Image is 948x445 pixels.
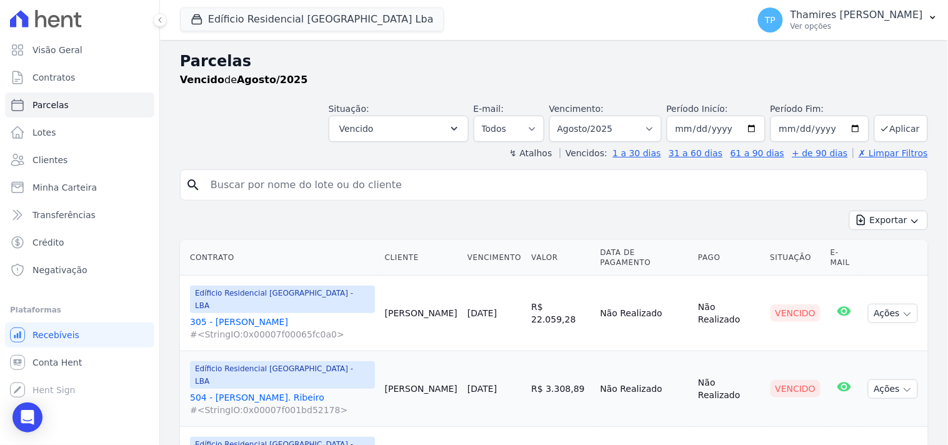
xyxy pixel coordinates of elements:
[12,402,42,432] div: Open Intercom Messenger
[5,257,154,282] a: Negativação
[766,240,826,276] th: Situação
[180,50,928,72] h2: Parcelas
[849,211,928,230] button: Exportar
[32,356,82,369] span: Conta Hent
[613,148,661,158] a: 1 a 30 dias
[826,240,863,276] th: E-mail
[190,404,375,416] span: #<StringIO:0x00007f001bd52178>
[526,276,595,351] td: R$ 22.059,28
[874,115,928,142] button: Aplicar
[868,304,918,323] button: Ações
[868,379,918,399] button: Ações
[237,74,307,86] strong: Agosto/2025
[731,148,784,158] a: 61 a 90 dias
[329,104,369,114] label: Situação:
[10,302,149,317] div: Plataformas
[5,175,154,200] a: Minha Carteira
[462,240,526,276] th: Vencimento
[5,120,154,145] a: Lotes
[771,304,821,322] div: Vencido
[190,316,375,341] a: 305 - [PERSON_NAME]#<StringIO:0x00007f00065fc0a0>
[180,74,224,86] strong: Vencido
[190,361,375,389] span: Edíficio Residencial [GEOGRAPHIC_DATA] - LBA
[5,37,154,62] a: Visão Geral
[380,276,462,351] td: [PERSON_NAME]
[792,148,848,158] a: + de 90 dias
[5,92,154,117] a: Parcelas
[791,21,923,31] p: Ver opções
[5,65,154,90] a: Contratos
[667,104,728,114] label: Período Inicío:
[693,240,765,276] th: Pago
[509,148,552,158] label: ↯ Atalhos
[32,209,96,221] span: Transferências
[32,264,87,276] span: Negativação
[32,181,97,194] span: Minha Carteira
[329,116,469,142] button: Vencido
[549,104,604,114] label: Vencimento:
[5,230,154,255] a: Crédito
[771,102,869,116] label: Período Fim:
[560,148,607,158] label: Vencidos:
[180,72,308,87] p: de
[467,384,497,394] a: [DATE]
[596,276,694,351] td: Não Realizado
[526,351,595,427] td: R$ 3.308,89
[5,350,154,375] a: Conta Hent
[180,240,380,276] th: Contrato
[180,7,444,31] button: Edíficio Residencial [GEOGRAPHIC_DATA] Lba
[32,236,64,249] span: Crédito
[32,126,56,139] span: Lotes
[474,104,504,114] label: E-mail:
[791,9,923,21] p: Thamires [PERSON_NAME]
[765,16,776,24] span: TP
[339,121,374,136] span: Vencido
[853,148,928,158] a: ✗ Limpar Filtros
[203,172,922,197] input: Buscar por nome do lote ou do cliente
[596,240,694,276] th: Data de Pagamento
[596,351,694,427] td: Não Realizado
[526,240,595,276] th: Valor
[32,71,75,84] span: Contratos
[467,308,497,318] a: [DATE]
[380,240,462,276] th: Cliente
[32,99,69,111] span: Parcelas
[380,351,462,427] td: [PERSON_NAME]
[5,147,154,172] a: Clientes
[771,380,821,397] div: Vencido
[190,328,375,341] span: #<StringIO:0x00007f00065fc0a0>
[32,154,67,166] span: Clientes
[190,391,375,416] a: 504 - [PERSON_NAME]. Ribeiro#<StringIO:0x00007f001bd52178>
[669,148,722,158] a: 31 a 60 dias
[32,44,82,56] span: Visão Geral
[5,322,154,347] a: Recebíveis
[186,177,201,192] i: search
[190,286,375,313] span: Edíficio Residencial [GEOGRAPHIC_DATA] - LBA
[5,202,154,227] a: Transferências
[693,351,765,427] td: Não Realizado
[748,2,948,37] button: TP Thamires [PERSON_NAME] Ver opções
[32,329,79,341] span: Recebíveis
[693,276,765,351] td: Não Realizado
